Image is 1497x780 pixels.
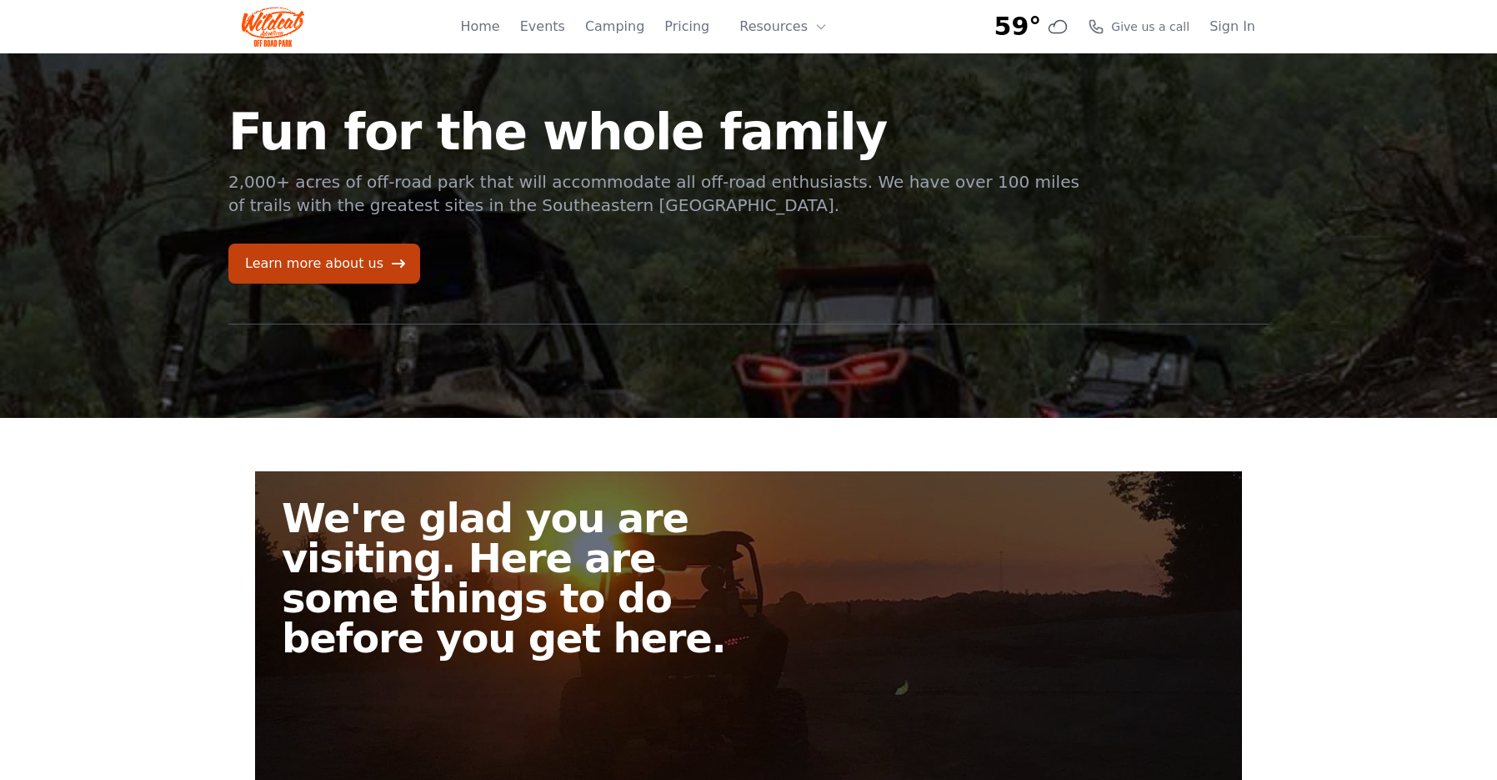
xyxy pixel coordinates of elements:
button: Resources [729,10,838,43]
img: Wildcat Logo [242,7,304,47]
a: Pricing [664,17,709,37]
span: Give us a call [1111,18,1189,35]
a: Sign In [1209,17,1255,37]
span: 59° [994,12,1042,42]
a: Home [460,17,499,37]
a: Camping [585,17,644,37]
a: Events [520,17,565,37]
h1: Fun for the whole family [228,107,1082,157]
p: 2,000+ acres of off-road park that will accommodate all off-road enthusiasts. We have over 100 mi... [228,170,1082,217]
h2: We're glad you are visiting. Here are some things to do before you get here. [282,498,762,658]
a: Learn more about us [228,244,420,284]
a: Give us a call [1088,18,1189,35]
